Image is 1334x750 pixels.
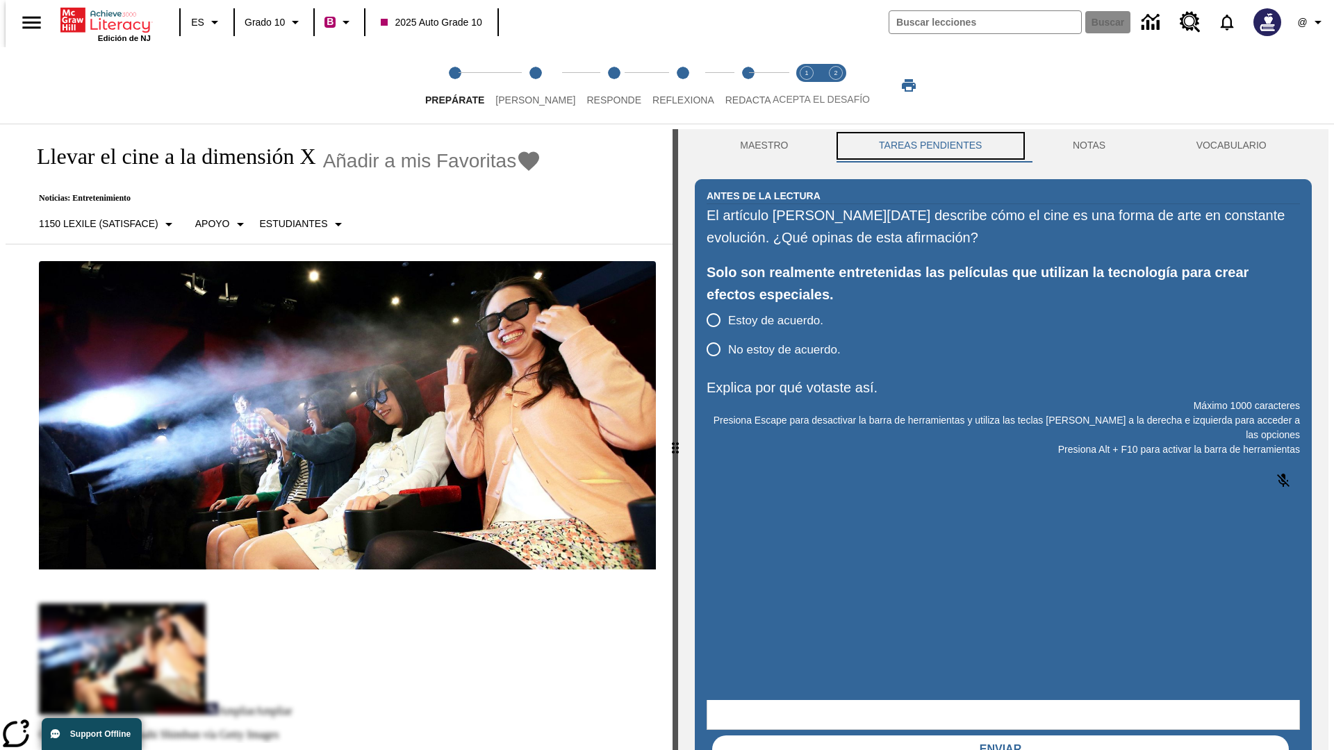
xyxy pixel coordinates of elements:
button: Escoja un nuevo avatar [1245,4,1290,40]
button: Seleccione Lexile, 1150 Lexile (Satisface) [33,212,183,237]
div: activity [678,129,1328,750]
body: Explica por qué votaste así. Máximo 1000 caracteres Presiona Alt + F10 para activar la barra de h... [6,11,203,24]
span: 2025 Auto Grade 10 [381,15,481,30]
div: Portada [60,5,151,42]
button: Acepta el desafío contesta step 2 of 2 [816,47,856,124]
span: Responde [586,94,641,106]
button: Grado: Grado 10, Elige un grado [239,10,309,35]
span: B [327,13,333,31]
span: Prepárate [425,94,484,106]
button: Tipo de apoyo, Apoyo [190,212,254,237]
p: Presiona Alt + F10 para activar la barra de herramientas [707,442,1300,457]
span: Support Offline [70,729,131,739]
button: Boost El color de la clase es rojo violeta. Cambiar el color de la clase. [319,10,360,35]
span: Estoy de acuerdo. [728,312,823,330]
button: NOTAS [1028,129,1151,162]
span: No estoy de acuerdo. [728,341,841,359]
div: poll [707,306,852,364]
button: Abrir el menú lateral [11,2,52,43]
a: Notificaciones [1209,4,1245,40]
text: 2 [834,69,837,76]
button: Responde step 3 of 5 [575,47,652,124]
img: Avatar [1253,8,1281,36]
span: Redacta [725,94,771,106]
button: Imprimir [887,73,931,98]
p: 1150 Lexile (Satisface) [39,217,158,231]
span: [PERSON_NAME] [495,94,575,106]
div: reading [6,129,673,743]
span: Grado 10 [245,15,285,30]
button: TAREAS PENDIENTES [834,129,1028,162]
span: Añadir a mis Favoritas [323,150,517,172]
a: Centro de información [1133,3,1171,42]
span: Edición de NJ [98,34,151,42]
div: Pulsa la tecla de intro o la barra espaciadora y luego presiona las flechas de derecha e izquierd... [673,129,678,750]
button: Seleccionar estudiante [254,212,352,237]
button: Support Offline [42,718,142,750]
button: Añadir a mis Favoritas - Llevar el cine a la dimensión X [323,149,542,173]
img: El panel situado frente a los asientos rocía con agua nebulizada al feliz público en un cine equi... [39,261,656,569]
p: Presiona Escape para desactivar la barra de herramientas y utiliza las teclas [PERSON_NAME] a la ... [707,413,1300,442]
button: Haga clic para activar la función de reconocimiento de voz [1267,464,1300,497]
div: Solo son realmente entretenidas las películas que utilizan la tecnología para crear efectos espec... [707,261,1300,306]
p: Máximo 1000 caracteres [707,399,1300,413]
div: El artículo [PERSON_NAME][DATE] describe cómo el cine es una forma de arte en constante evolución... [707,204,1300,249]
button: Lenguaje: ES, Selecciona un idioma [185,10,229,35]
text: 1 [805,69,808,76]
p: Estudiantes [260,217,328,231]
button: Reflexiona step 4 of 5 [641,47,725,124]
h1: Llevar el cine a la dimensión X [22,144,316,169]
input: Buscar campo [889,11,1081,33]
button: Lee step 2 of 5 [484,47,586,124]
a: Centro de recursos, Se abrirá en una pestaña nueva. [1171,3,1209,41]
button: Redacta step 5 of 5 [714,47,782,124]
button: VOCABULARIO [1151,129,1312,162]
span: @ [1297,15,1307,30]
button: Perfil/Configuración [1290,10,1334,35]
span: ES [191,15,204,30]
p: Noticias: Entretenimiento [22,193,541,203]
button: Acepta el desafío lee step 1 of 2 [787,47,827,124]
button: Maestro [695,129,834,162]
p: Explica por qué votaste así. [707,376,1300,399]
p: Apoyo [195,217,230,231]
div: Instructional Panel Tabs [695,129,1312,162]
h2: Antes de la lectura [707,188,821,203]
button: Prepárate step 1 of 5 [414,47,495,124]
span: Reflexiona [652,94,714,106]
span: ACEPTA EL DESAFÍO [773,94,870,105]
